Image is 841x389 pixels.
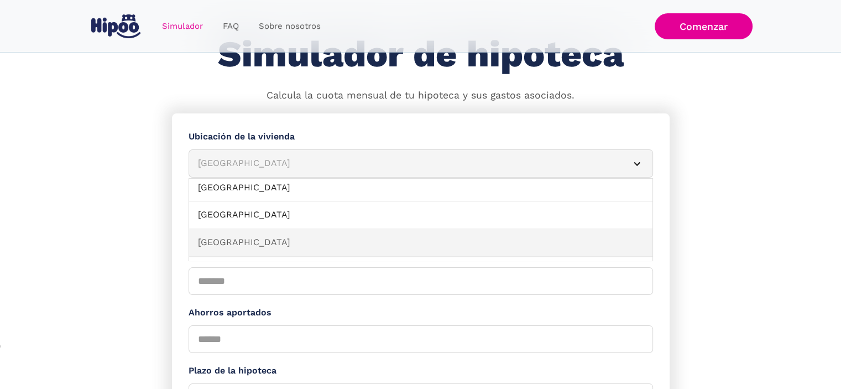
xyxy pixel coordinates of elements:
nav: [GEOGRAPHIC_DATA] [189,178,653,261]
p: Calcula la cuota mensual de tu hipoteca y sus gastos asociados. [267,89,574,103]
h1: Simulador de hipoteca [218,34,624,75]
label: Ahorros aportados [189,306,653,320]
label: Ubicación de la vivienda [189,130,653,144]
a: Sobre nosotros [249,15,331,37]
label: Plazo de la hipoteca [189,364,653,378]
a: Comenzar [655,13,753,39]
a: home [89,10,143,43]
a: FAQ [213,15,249,37]
article: [GEOGRAPHIC_DATA] [189,149,653,178]
a: [GEOGRAPHIC_DATA] [189,201,652,229]
a: [GEOGRAPHIC_DATA] [189,229,652,257]
a: [GEOGRAPHIC_DATA] [189,257,652,284]
div: [GEOGRAPHIC_DATA] [198,157,617,170]
a: [GEOGRAPHIC_DATA] [189,174,652,202]
a: Simulador [152,15,213,37]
